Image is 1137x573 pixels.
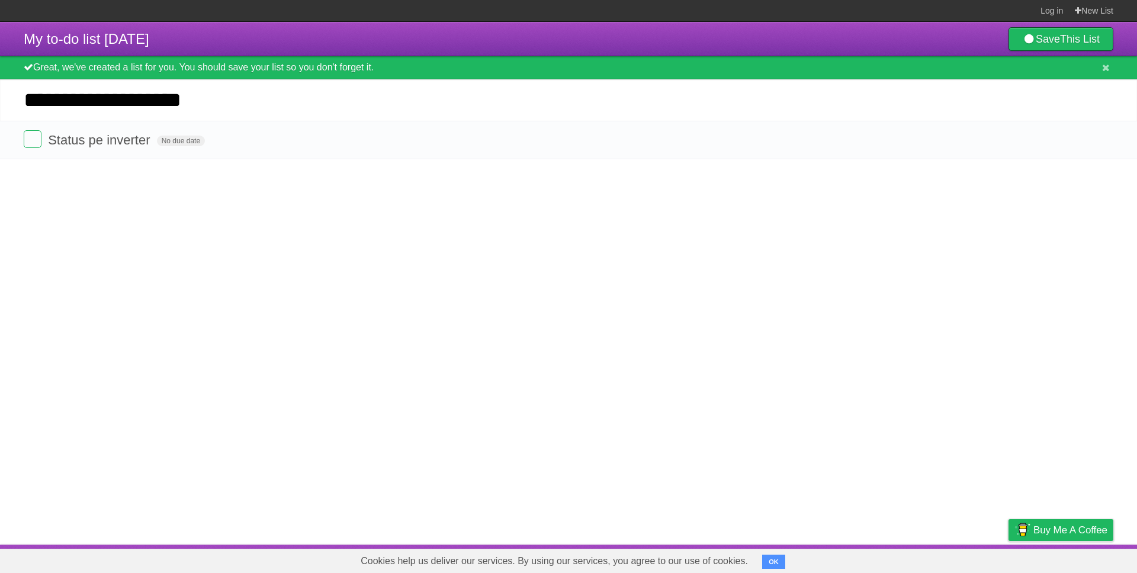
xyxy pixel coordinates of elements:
a: SaveThis List [1008,27,1113,51]
img: Buy me a coffee [1014,520,1030,540]
a: Buy me a coffee [1008,519,1113,541]
span: Buy me a coffee [1033,520,1107,540]
span: Status pe inverter [48,133,153,147]
a: Terms [953,548,979,570]
b: This List [1060,33,1100,45]
span: No due date [157,136,205,146]
a: Developers [890,548,938,570]
a: About [851,548,876,570]
button: OK [762,555,785,569]
a: Suggest a feature [1039,548,1113,570]
label: Done [24,130,41,148]
a: Privacy [993,548,1024,570]
span: My to-do list [DATE] [24,31,149,47]
span: Cookies help us deliver our services. By using our services, you agree to our use of cookies. [349,549,760,573]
